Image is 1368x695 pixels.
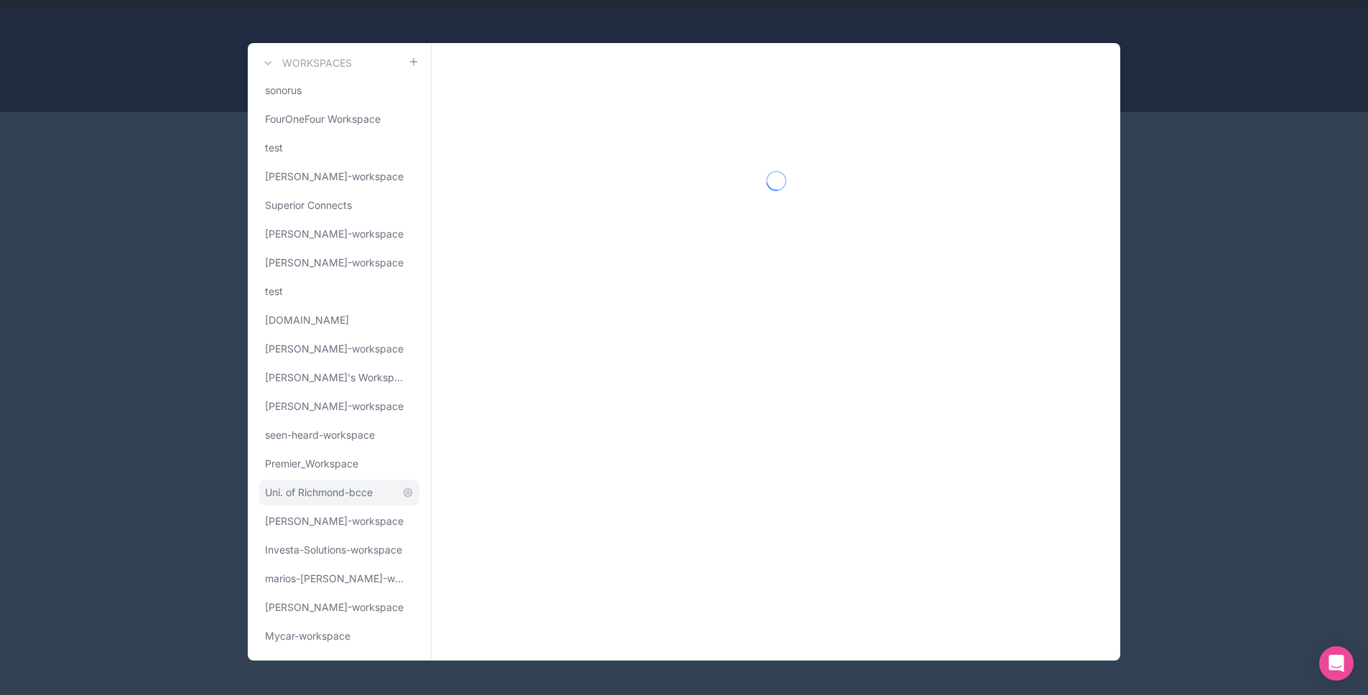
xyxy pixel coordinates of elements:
[265,83,302,98] span: sonorus
[265,256,404,270] span: [PERSON_NAME]-workspace
[259,55,352,72] a: Workspaces
[259,566,419,592] a: marios-[PERSON_NAME]-workspace
[265,370,408,385] span: [PERSON_NAME]'s Workspace
[259,279,419,304] a: test
[265,485,373,500] span: Uni. of Richmond-bcce
[259,221,419,247] a: [PERSON_NAME]-workspace
[259,106,419,132] a: FourOneFour Workspace
[265,284,283,299] span: test
[1319,646,1354,681] div: Open Intercom Messenger
[259,365,419,391] a: [PERSON_NAME]'s Workspace
[265,313,349,327] span: [DOMAIN_NAME]
[265,457,358,471] span: Premier_Workspace
[265,227,404,241] span: [PERSON_NAME]-workspace
[265,169,404,184] span: [PERSON_NAME]-workspace
[265,543,402,557] span: Investa-Solutions-workspace
[259,78,419,103] a: sonorus
[259,594,419,620] a: [PERSON_NAME]-workspace
[259,307,419,333] a: [DOMAIN_NAME]
[259,336,419,362] a: [PERSON_NAME]-workspace
[265,141,283,155] span: test
[259,537,419,563] a: Investa-Solutions-workspace
[265,342,404,356] span: [PERSON_NAME]-workspace
[265,112,381,126] span: FourOneFour Workspace
[259,164,419,190] a: [PERSON_NAME]-workspace
[265,600,404,615] span: [PERSON_NAME]-workspace
[259,623,419,649] a: Mycar-workspace
[282,56,352,70] h3: Workspaces
[259,422,419,448] a: seen-heard-workspace
[265,198,352,213] span: Superior Connects
[259,192,419,218] a: Superior Connects
[259,250,419,276] a: [PERSON_NAME]-workspace
[259,451,419,477] a: Premier_Workspace
[259,135,419,161] a: test
[259,480,419,505] a: Uni. of Richmond-bcce
[265,629,350,643] span: Mycar-workspace
[265,428,375,442] span: seen-heard-workspace
[265,514,404,528] span: [PERSON_NAME]-workspace
[265,572,408,586] span: marios-[PERSON_NAME]-workspace
[265,399,404,414] span: [PERSON_NAME]-workspace
[259,393,419,419] a: [PERSON_NAME]-workspace
[259,508,419,534] a: [PERSON_NAME]-workspace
